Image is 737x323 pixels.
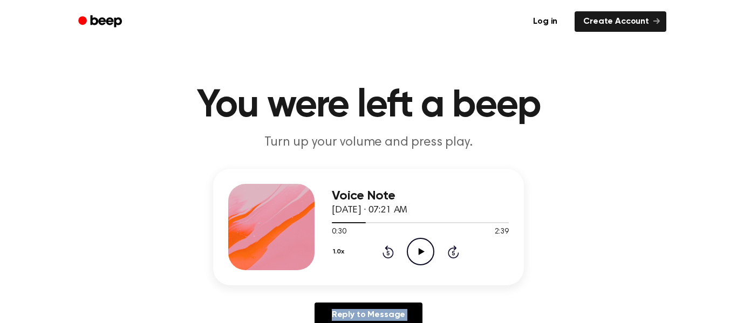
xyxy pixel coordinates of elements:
[495,226,509,238] span: 2:39
[71,11,132,32] a: Beep
[332,243,348,261] button: 1.0x
[161,134,576,152] p: Turn up your volume and press play.
[332,226,346,238] span: 0:30
[575,11,666,32] a: Create Account
[92,86,645,125] h1: You were left a beep
[522,9,568,34] a: Log in
[332,205,407,215] span: [DATE] · 07:21 AM
[332,189,509,203] h3: Voice Note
